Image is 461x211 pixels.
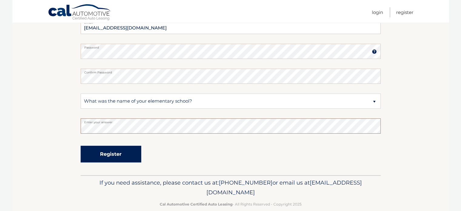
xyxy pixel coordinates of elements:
img: tooltip.svg [372,49,377,54]
p: If you need assistance, please contact us at: or email us at [85,178,377,197]
a: Login [372,7,383,17]
p: - All Rights Reserved - Copyright 2025 [85,201,377,207]
label: Enter your answer [81,118,381,123]
span: [PHONE_NUMBER] [219,179,272,186]
a: Cal Automotive [48,4,112,22]
span: [EMAIL_ADDRESS][DOMAIN_NAME] [206,179,362,196]
label: Password [81,44,381,49]
a: Register [396,7,413,17]
label: Confirm Password [81,69,381,73]
button: Register [81,146,141,162]
strong: Cal Automotive Certified Auto Leasing [160,202,232,206]
input: Email [81,19,381,34]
